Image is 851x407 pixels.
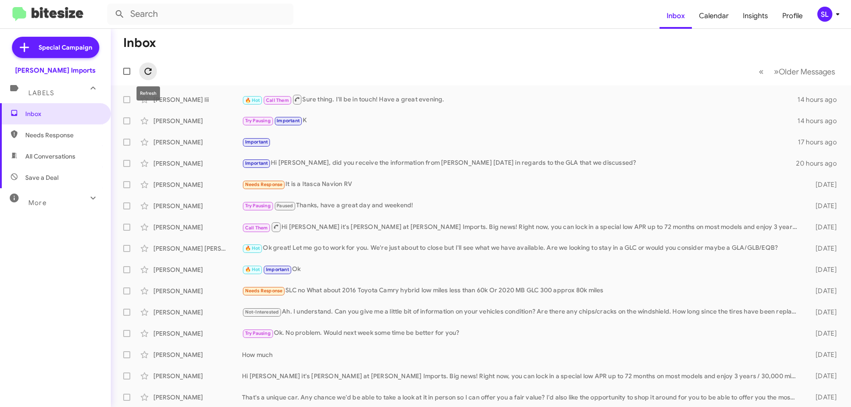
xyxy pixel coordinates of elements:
[801,265,844,274] div: [DATE]
[801,287,844,295] div: [DATE]
[801,223,844,232] div: [DATE]
[153,95,242,104] div: [PERSON_NAME] Iii
[242,372,801,380] div: Hi [PERSON_NAME] it's [PERSON_NAME] at [PERSON_NAME] Imports. Big news! Right now, you can lock i...
[242,393,801,402] div: That's a unique car. Any chance we'd be able to take a look at it in person so I can offer you a ...
[153,202,242,210] div: [PERSON_NAME]
[242,350,801,359] div: How much
[242,307,801,317] div: Ah. I understand. Can you give me a little bit of information on your vehicles condition? Are the...
[266,97,289,103] span: Call Them
[28,199,47,207] span: More
[153,159,242,168] div: [PERSON_NAME]
[153,329,242,338] div: [PERSON_NAME]
[801,393,844,402] div: [DATE]
[801,308,844,317] div: [DATE]
[242,221,801,233] div: Hi [PERSON_NAME] it's [PERSON_NAME] at [PERSON_NAME] Imports. Big news! Right now, you can lock i...
[775,3,810,29] a: Profile
[153,372,242,380] div: [PERSON_NAME]
[153,138,242,147] div: [PERSON_NAME]
[801,180,844,189] div: [DATE]
[759,66,764,77] span: «
[798,138,844,147] div: 17 hours ago
[242,286,801,296] div: SLC no What about 2016 Toyota Camry hybrid low miles less than 60k Or 2020 MB GLC 300 approx 80k ...
[245,160,268,166] span: Important
[245,97,260,103] span: 🔥 Hot
[245,267,260,272] span: 🔥 Hot
[245,309,279,315] span: Not-Interested
[810,7,841,22] button: SL
[137,86,160,101] div: Refresh
[153,116,242,125] div: [PERSON_NAME]
[25,109,101,118] span: Inbox
[153,223,242,232] div: [PERSON_NAME]
[25,131,101,140] span: Needs Response
[245,330,271,336] span: Try Pausing
[15,66,96,75] div: [PERSON_NAME] Imports
[796,159,844,168] div: 20 hours ago
[245,203,271,209] span: Try Pausing
[801,350,844,359] div: [DATE]
[242,179,801,190] div: It is a Itasca Navion RV
[797,116,844,125] div: 14 hours ago
[39,43,92,52] span: Special Campaign
[153,308,242,317] div: [PERSON_NAME]
[801,372,844,380] div: [DATE]
[245,182,283,187] span: Needs Response
[153,287,242,295] div: [PERSON_NAME]
[242,116,797,126] div: K
[242,94,797,105] div: Sure thing. I'll be in touch! Have a great evening.
[25,152,75,161] span: All Conversations
[25,173,59,182] span: Save a Deal
[245,118,271,124] span: Try Pausing
[779,67,835,77] span: Older Messages
[242,243,801,253] div: Ok great! Let me go to work for you. We're just about to close but I'll see what we have availabl...
[245,225,268,231] span: Call Them
[660,3,692,29] a: Inbox
[123,36,156,50] h1: Inbox
[153,350,242,359] div: [PERSON_NAME]
[153,265,242,274] div: [PERSON_NAME]
[242,328,801,338] div: Ok. No problem. Would next week some time be better for you?
[753,62,769,81] button: Previous
[692,3,736,29] a: Calendar
[242,201,801,211] div: Thanks, have a great day and weekend!
[801,329,844,338] div: [DATE]
[153,180,242,189] div: [PERSON_NAME]
[769,62,840,81] button: Next
[28,89,54,97] span: Labels
[245,139,268,145] span: Important
[107,4,293,25] input: Search
[153,393,242,402] div: [PERSON_NAME]
[245,245,260,251] span: 🔥 Hot
[245,288,283,294] span: Needs Response
[12,37,99,58] a: Special Campaign
[736,3,775,29] a: Insights
[801,202,844,210] div: [DATE]
[277,118,300,124] span: Important
[266,267,289,272] span: Important
[153,244,242,253] div: [PERSON_NAME] [PERSON_NAME]
[817,7,832,22] div: SL
[277,203,293,209] span: Paused
[774,66,779,77] span: »
[801,244,844,253] div: [DATE]
[242,158,796,168] div: Hi [PERSON_NAME], did you receive the information from [PERSON_NAME] [DATE] in regards to the GLA...
[754,62,840,81] nav: Page navigation example
[797,95,844,104] div: 14 hours ago
[242,264,801,275] div: Ok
